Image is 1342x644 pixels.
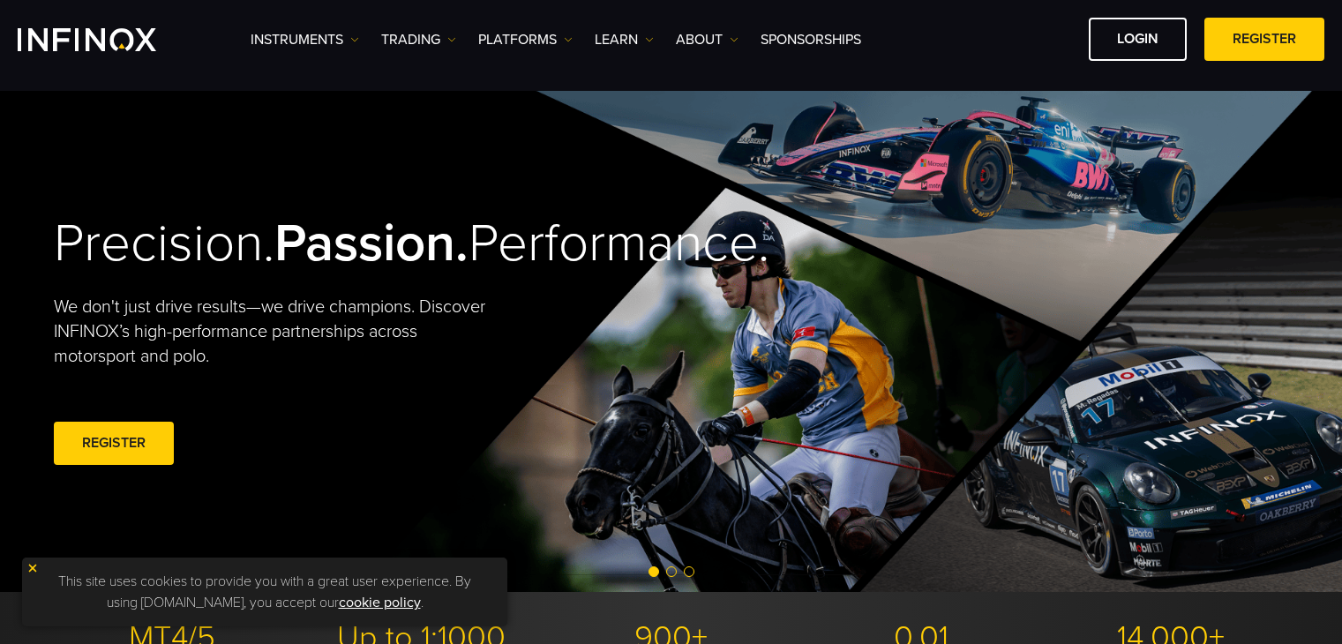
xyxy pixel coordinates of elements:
[274,212,469,275] strong: Passion.
[1204,18,1324,61] a: REGISTER
[31,566,499,618] p: This site uses cookies to provide you with a great user experience. By using [DOMAIN_NAME], you a...
[478,29,573,50] a: PLATFORMS
[676,29,738,50] a: ABOUT
[54,212,610,276] h2: Precision. Performance.
[339,594,421,611] a: cookie policy
[595,29,654,50] a: Learn
[761,29,861,50] a: SPONSORSHIPS
[251,29,359,50] a: Instruments
[684,566,694,577] span: Go to slide 3
[381,29,456,50] a: TRADING
[26,562,39,574] img: yellow close icon
[18,28,198,51] a: INFINOX Logo
[54,295,499,369] p: We don't just drive results—we drive champions. Discover INFINOX’s high-performance partnerships ...
[1089,18,1187,61] a: LOGIN
[54,422,174,465] a: REGISTER
[666,566,677,577] span: Go to slide 2
[649,566,659,577] span: Go to slide 1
